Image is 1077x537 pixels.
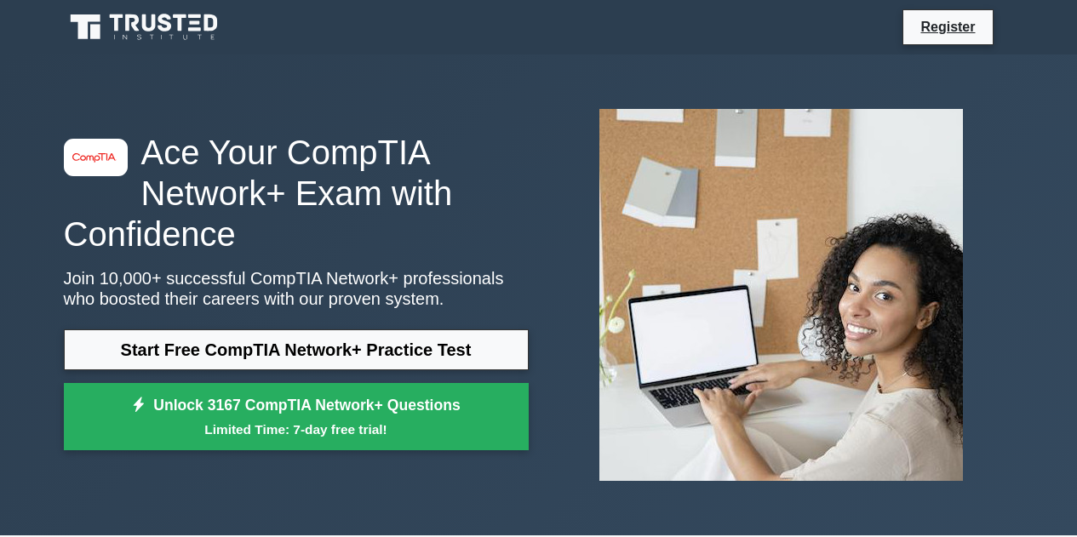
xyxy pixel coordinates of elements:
[64,132,529,254] h1: Ace Your CompTIA Network+ Exam with Confidence
[64,329,529,370] a: Start Free CompTIA Network+ Practice Test
[910,16,985,37] a: Register
[64,268,529,309] p: Join 10,000+ successful CompTIA Network+ professionals who boosted their careers with our proven ...
[85,420,507,439] small: Limited Time: 7-day free trial!
[64,383,529,451] a: Unlock 3167 CompTIA Network+ QuestionsLimited Time: 7-day free trial!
